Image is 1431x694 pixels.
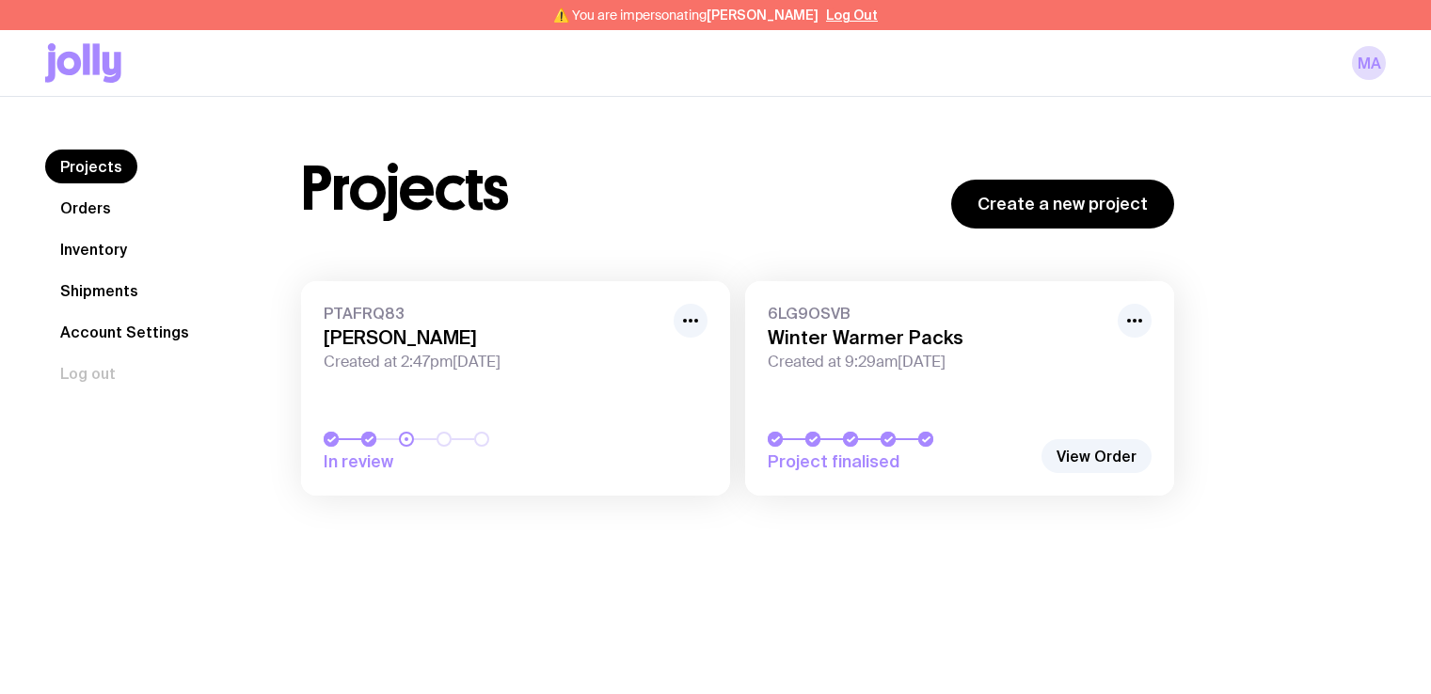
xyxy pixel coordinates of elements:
a: Projects [45,150,137,183]
span: Created at 2:47pm[DATE] [324,353,662,371]
h1: Projects [301,159,509,219]
span: PTAFRQ83 [324,304,662,323]
a: Shipments [45,274,153,308]
a: Account Settings [45,315,204,349]
h3: Winter Warmer Packs [768,326,1106,349]
button: Log out [45,356,131,390]
span: [PERSON_NAME] [707,8,819,23]
span: Project finalised [768,450,1031,473]
span: Created at 9:29am[DATE] [768,353,1106,371]
span: 6LG9OSVB [768,304,1106,323]
a: Create a new project [951,180,1174,229]
h3: [PERSON_NAME] [324,326,662,349]
a: 6LG9OSVBWinter Warmer PacksCreated at 9:29am[DATE]Project finalised [745,281,1174,496]
a: View Order [1041,439,1152,473]
a: PTAFRQ83[PERSON_NAME]Created at 2:47pm[DATE]In review [301,281,730,496]
a: Orders [45,191,126,225]
a: Inventory [45,232,142,266]
button: Log Out [826,8,878,23]
a: MA [1352,46,1386,80]
span: In review [324,450,587,473]
span: ⚠️ You are impersonating [553,8,819,23]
